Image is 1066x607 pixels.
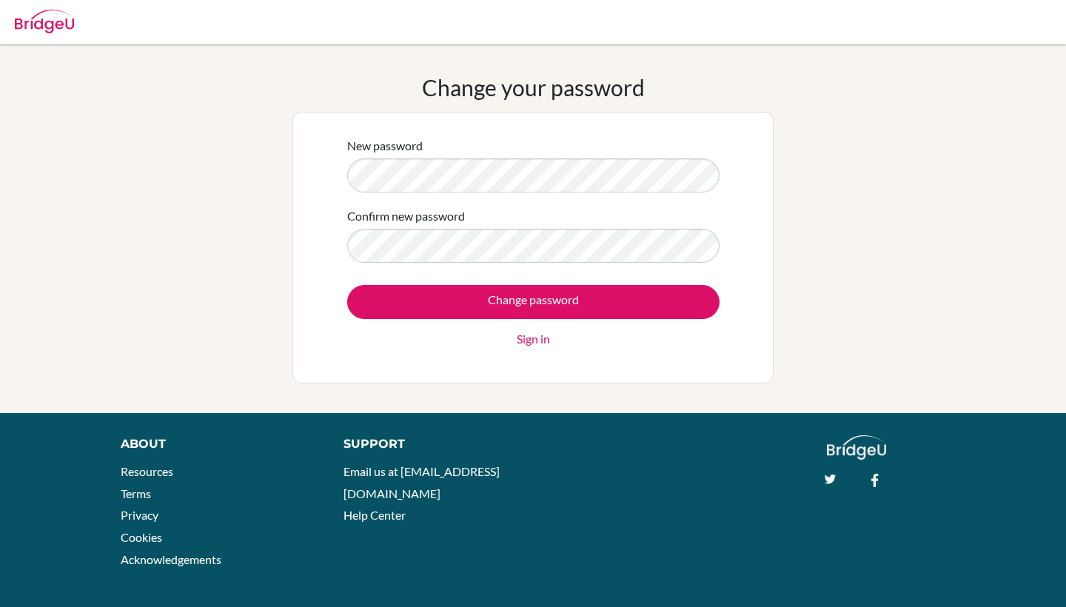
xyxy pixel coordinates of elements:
label: New password [347,137,423,155]
a: Help Center [343,508,406,522]
a: Cookies [121,530,162,544]
a: Resources [121,464,173,478]
input: Change password [347,285,720,319]
a: Privacy [121,508,158,522]
a: Email us at [EMAIL_ADDRESS][DOMAIN_NAME] [343,464,500,500]
img: Bridge-U [15,10,74,33]
div: About [121,435,310,453]
h1: Change your password [422,74,645,101]
div: Support [343,435,518,453]
img: logo_white@2x-f4f0deed5e89b7ecb1c2cc34c3e3d731f90f0f143d5ea2071677605dd97b5244.png [827,435,887,460]
a: Terms [121,486,151,500]
a: Acknowledgements [121,552,221,566]
a: Sign in [517,330,550,348]
label: Confirm new password [347,207,465,225]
